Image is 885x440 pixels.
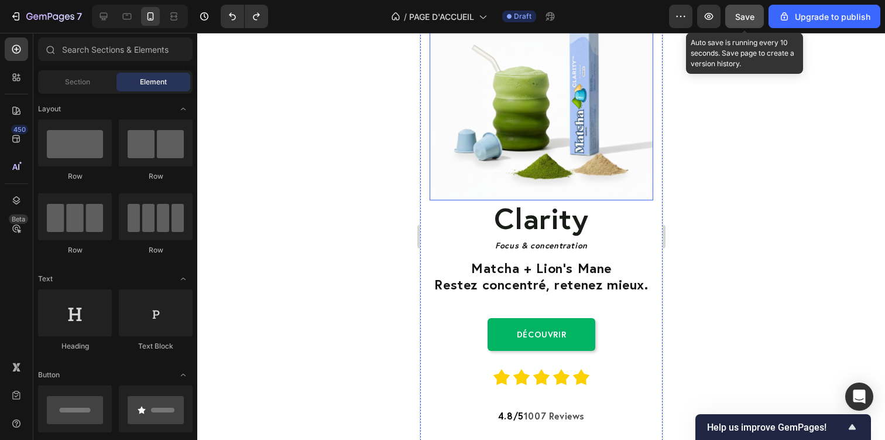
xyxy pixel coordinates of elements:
div: Text Block [119,341,193,352]
span: PAGE D'ACCUEIL [409,11,474,23]
button: Show survey - Help us improve GemPages! [707,420,859,434]
p: Focus & concentration [11,205,232,220]
span: Element [140,77,167,87]
span: Draft [514,11,531,22]
iframe: Design area [420,33,663,440]
strong: 1007 Reviews [104,377,164,389]
div: Row [38,245,112,255]
div: 450 [11,125,28,134]
span: / [404,11,407,23]
p: Découvrir [97,294,146,309]
div: Upgrade to publish [778,11,870,23]
span: Restez concentré, retenez mieux. [14,243,228,260]
div: Row [38,171,112,182]
div: Open Intercom Messenger [845,383,873,411]
span: Toggle open [174,100,193,118]
div: Row [119,245,193,255]
span: Text [38,274,53,284]
div: Beta [9,214,28,224]
span: Matcha + Lion’s Mane [51,226,191,244]
span: Section [65,77,90,87]
span: Layout [38,104,61,114]
span: Save [735,12,754,22]
div: Undo/Redo [221,5,268,28]
strong: clarity [74,166,168,204]
button: Upgrade to publish [769,5,880,28]
span: Toggle open [174,366,193,384]
button: Save [725,5,764,28]
div: Heading [38,341,112,352]
button: 7 [5,5,87,28]
span: Toggle open [174,270,193,288]
span: Button [38,370,60,380]
span: Help us improve GemPages! [707,422,845,433]
button: <p>Découvrir</p> [67,285,175,318]
input: Search Sections & Elements [38,37,193,61]
p: 7 [77,9,82,23]
div: Row [119,171,193,182]
span: 4.8/5 [78,377,104,389]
